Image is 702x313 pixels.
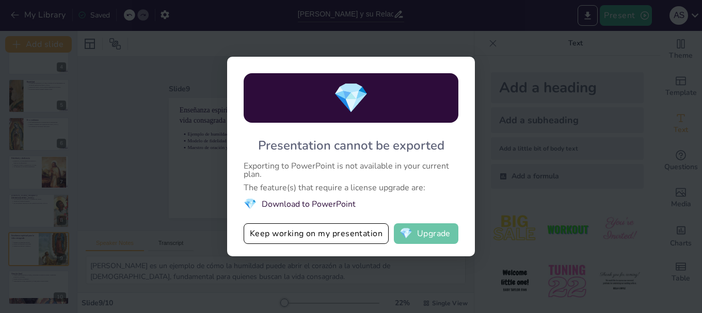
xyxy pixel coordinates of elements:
[244,197,257,211] span: diamond
[394,223,458,244] button: diamondUpgrade
[244,197,458,211] li: Download to PowerPoint
[258,137,444,154] div: Presentation cannot be exported
[333,78,369,118] span: diamond
[244,162,458,178] div: Exporting to PowerPoint is not available in your current plan.
[400,228,412,239] span: diamond
[244,223,389,244] button: Keep working on my presentation
[244,184,458,192] div: The feature(s) that require a license upgrade are:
